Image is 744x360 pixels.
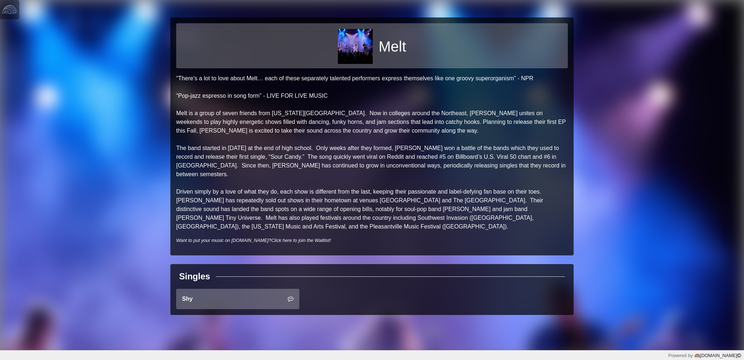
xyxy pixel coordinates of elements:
img: logo-color-e1b8fa5219d03fcd66317c3d3cfaab08a3c62fe3c3b9b34d55d8365b78b1766b.png [694,353,700,359]
div: Powered by [668,352,741,359]
img: 080f33d6b1c61ffd7743c4bc9bca0429e58b24039b7d6529113efa8bdeeb8051.jpg [338,29,373,64]
div: Singles [179,270,210,283]
i: Want to put your music on [DOMAIN_NAME]? [176,238,331,243]
h1: Melt [379,38,406,55]
a: Click here to join the Waitlist! [271,238,331,243]
p: “There's a lot to love about Melt… each of these separately talented performers express themselve... [176,74,568,231]
a: [DOMAIN_NAME] [693,353,741,358]
img: logo-white-4c48a5e4bebecaebe01ca5a9d34031cfd3d4ef9ae749242e8c4bf12ef99f53e8.png [2,2,17,17]
a: Shy [176,289,299,309]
